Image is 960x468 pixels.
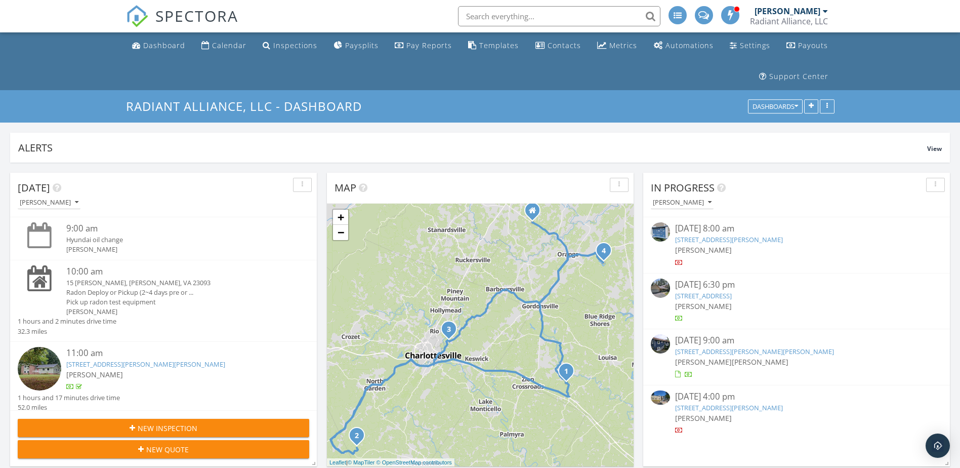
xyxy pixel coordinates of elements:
a: Metrics [593,36,641,55]
i: 3 [447,326,451,333]
div: Dashboards [753,103,798,110]
a: Pay Reports [391,36,456,55]
a: [STREET_ADDRESS] [675,291,732,300]
div: 101 Vincennes Rd, Charlottesville, VA 22911 [449,329,455,335]
div: 1 hours and 17 minutes drive time [18,393,120,403]
span: [PERSON_NAME] [675,301,732,311]
div: 4805 Orange Road, Aroda VA 22709 [532,210,538,216]
span: [PERSON_NAME] [732,357,788,367]
div: [PERSON_NAME] [755,6,820,16]
span: New Inspection [138,423,197,434]
i: 4 [602,248,606,255]
div: Pay Reports [406,41,452,50]
div: Automations [665,41,714,50]
button: [PERSON_NAME] [18,196,80,210]
div: Hyundai oil change [66,235,285,245]
img: 9257171%2Fcover_photos%2F1Cyy3DvaBep2r1zcexP0%2Fsmall.jpg [651,222,670,242]
div: Alerts [18,141,927,154]
a: Contacts [531,36,585,55]
a: 10:00 am 15 [PERSON_NAME], [PERSON_NAME], VA 23093 Radon Deploy or Pickup (2~4 days pre or ... Pi... [18,265,309,336]
span: Map [335,181,356,194]
a: Calendar [197,36,251,55]
img: The Best Home Inspection Software - Spectora [126,5,148,27]
div: [PERSON_NAME] [66,307,285,317]
div: [DATE] 4:00 pm [675,391,918,403]
div: Payouts [798,41,828,50]
img: 9487333%2Fcover_photos%2F2ucwh8DgbuFmjxsn8uM7%2Fsmall.jpg [651,334,670,354]
i: 2 [355,433,359,440]
a: SPECTORA [126,14,238,35]
div: Open Intercom Messenger [926,434,950,458]
a: Radiant Alliance, LLC - Dashboard [126,98,370,114]
div: 9:00 am [66,222,285,235]
a: [STREET_ADDRESS][PERSON_NAME][PERSON_NAME] [66,360,225,369]
a: [STREET_ADDRESS][PERSON_NAME] [675,235,783,244]
a: © MapTiler [348,459,375,465]
button: Dashboards [748,100,803,114]
div: Radon Deploy or Pickup (2~4 days pre or ... [66,288,285,297]
div: [DATE] 9:00 am [675,334,918,347]
span: [DATE] [18,181,50,194]
a: [DATE] 6:30 pm [STREET_ADDRESS] [PERSON_NAME] [651,279,942,324]
button: New Quote [18,440,309,458]
div: Support Center [769,71,828,81]
span: SPECTORA [155,5,238,26]
span: In Progress [651,181,715,194]
span: View [927,144,942,153]
img: 9416588%2Fcover_photos%2FKWhetdBzmoSmfKYljcN3%2Fsmall.jpg [651,279,670,298]
a: Zoom in [333,210,348,225]
a: [DATE] 8:00 am [STREET_ADDRESS][PERSON_NAME] [PERSON_NAME] [651,222,942,267]
span: New Quote [146,444,189,455]
div: Radiant Alliance, LLC [750,16,828,26]
i: 1 [564,368,568,375]
div: Contacts [548,41,581,50]
input: Search everything... [458,6,660,26]
div: [PERSON_NAME] [66,245,285,254]
a: Leaflet [329,459,346,465]
a: [DATE] 4:00 pm [STREET_ADDRESS][PERSON_NAME] [PERSON_NAME] [651,391,942,436]
span: [PERSON_NAME] [675,357,732,367]
a: © OpenStreetMap contributors [377,459,452,465]
div: Settings [740,41,770,50]
button: New Inspection [18,419,309,437]
div: Calendar [212,41,246,50]
div: | [327,458,454,467]
div: Inspections [273,41,317,50]
a: Inspections [259,36,321,55]
span: [PERSON_NAME] [675,413,732,423]
div: Pick up radon test equipment [66,297,285,307]
a: [STREET_ADDRESS][PERSON_NAME] [675,403,783,412]
a: Paysplits [330,36,383,55]
div: 12627 Lakeview Ln , Orange, VA 22960 [604,250,610,256]
a: Payouts [782,36,832,55]
div: 15 Daniel Run, Louisa, VA 23093 [566,371,572,377]
a: Zoom out [333,225,348,240]
a: [DATE] 9:00 am [STREET_ADDRESS][PERSON_NAME][PERSON_NAME] [PERSON_NAME][PERSON_NAME] [651,334,942,379]
a: 11:00 am [STREET_ADDRESS][PERSON_NAME][PERSON_NAME] [PERSON_NAME] 1 hours and 17 minutes drive ti... [18,347,309,413]
div: 4689 Eastwood Ln, Schuyler, VA 22969 [357,435,363,441]
div: 1 hours and 2 minutes drive time [18,317,116,326]
a: Settings [726,36,774,55]
a: [STREET_ADDRESS][PERSON_NAME][PERSON_NAME] [675,347,834,356]
div: 10:00 am [66,265,285,278]
span: [PERSON_NAME] [66,370,123,379]
div: 32.3 miles [18,327,116,336]
a: Templates [464,36,523,55]
div: 52.0 miles [18,403,120,412]
div: 11:00 am [66,347,285,360]
div: Dashboard [143,41,185,50]
img: 9552533%2Fcover_photos%2FNUGArNue5TYY5KihUWlO%2Fsmall.jpg [18,347,61,391]
div: [DATE] 8:00 am [675,222,918,235]
div: [PERSON_NAME] [20,199,78,206]
img: 9571382%2Fcover_photos%2FuWAWz0Qzn8RloUrojA40%2Fsmall.jpeg [651,391,670,405]
span: [PERSON_NAME] [675,245,732,255]
button: [PERSON_NAME] [651,196,714,210]
a: Automations (Basic) [650,36,718,55]
div: Templates [479,41,519,50]
div: Paysplits [345,41,379,50]
div: [DATE] 6:30 pm [675,279,918,291]
div: Metrics [609,41,637,50]
div: 15 [PERSON_NAME], [PERSON_NAME], VA 23093 [66,278,285,288]
a: Support Center [755,67,832,86]
a: Dashboard [128,36,189,55]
